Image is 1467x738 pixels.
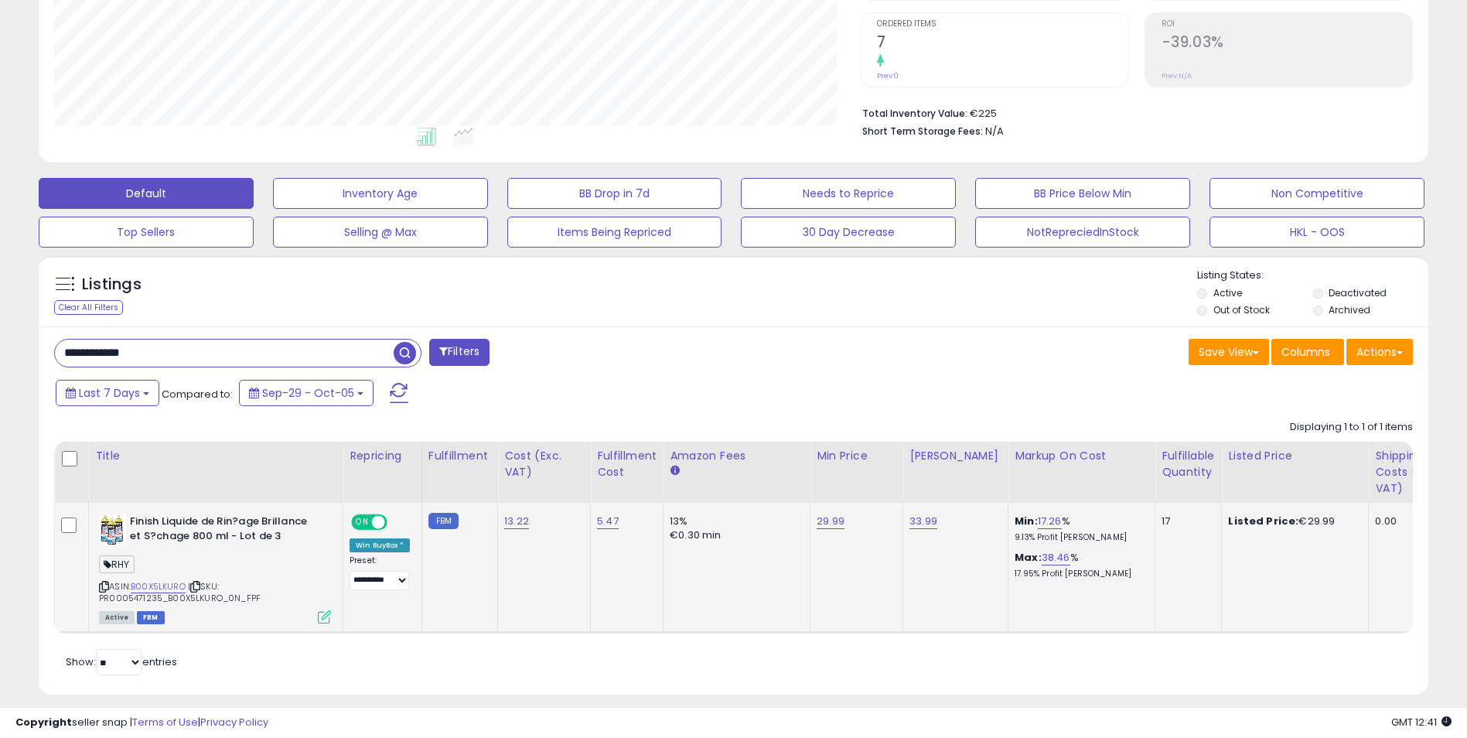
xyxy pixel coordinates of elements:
a: 29.99 [817,514,844,529]
p: 9.13% Profit [PERSON_NAME] [1015,532,1143,543]
h2: 7 [877,33,1128,54]
div: Title [95,448,336,464]
div: Fulfillment [428,448,491,464]
div: Win BuyBox * [350,538,410,552]
span: Last 7 Days [79,385,140,401]
div: seller snap | | [15,716,268,730]
span: Columns [1281,344,1330,360]
div: ASIN: [99,514,331,622]
label: Deactivated [1329,286,1387,299]
div: €0.30 min [670,528,798,542]
div: Listed Price [1228,448,1362,464]
th: The percentage added to the cost of goods (COGS) that forms the calculator for Min & Max prices. [1008,442,1155,503]
button: Actions [1346,339,1413,365]
a: Privacy Policy [200,715,268,729]
a: 5.47 [597,514,619,529]
a: 38.46 [1042,550,1070,565]
button: Non Competitive [1209,178,1424,209]
button: Selling @ Max [273,217,488,248]
div: Preset: [350,555,410,590]
a: Terms of Use [132,715,198,729]
div: Fulfillable Quantity [1162,448,1215,480]
span: ROI [1162,20,1412,29]
div: Shipping Costs (Exc. VAT) [1375,448,1455,497]
strong: Copyright [15,715,72,729]
div: % [1015,514,1143,543]
img: 51rK-w2uOfL._SL40_.jpg [99,514,126,545]
div: Fulfillment Cost [597,448,657,480]
button: Inventory Age [273,178,488,209]
div: Min Price [817,448,896,464]
div: Repricing [350,448,415,464]
a: 13.22 [504,514,529,529]
span: OFF [385,516,410,529]
b: Short Term Storage Fees: [862,125,983,138]
b: Finish Liquide de Rin?age Brillance et S?chage 800 ml - Lot de 3 [130,514,318,547]
button: NotRepreciedInStock [975,217,1190,248]
div: [PERSON_NAME] [909,448,1001,464]
button: BB Price Below Min [975,178,1190,209]
span: Ordered Items [877,20,1128,29]
button: Sep-29 - Oct-05 [239,380,374,406]
button: Columns [1271,339,1344,365]
div: Amazon Fees [670,448,803,464]
span: Sep-29 - Oct-05 [262,385,354,401]
small: Prev: 0 [877,71,899,80]
button: Default [39,178,254,209]
button: Last 7 Days [56,380,159,406]
button: BB Drop in 7d [507,178,722,209]
a: 17.26 [1038,514,1062,529]
h2: -39.03% [1162,33,1412,54]
b: Max: [1015,550,1042,565]
div: 13% [670,514,798,528]
button: 30 Day Decrease [741,217,956,248]
small: FBM [428,513,459,529]
div: 17 [1162,514,1209,528]
label: Out of Stock [1213,303,1270,316]
button: Needs to Reprice [741,178,956,209]
h5: Listings [82,274,142,296]
p: 17.95% Profit [PERSON_NAME] [1015,569,1143,579]
button: HKL - OOS [1209,217,1424,248]
p: Listing States: [1197,268,1428,283]
div: €29.99 [1228,514,1356,528]
span: 2025-10-13 12:41 GMT [1391,715,1452,729]
b: Min: [1015,514,1038,528]
a: 33.99 [909,514,937,529]
span: N/A [985,124,1004,138]
button: Top Sellers [39,217,254,248]
small: Prev: N/A [1162,71,1192,80]
label: Archived [1329,303,1370,316]
div: % [1015,551,1143,579]
button: Save View [1189,339,1269,365]
div: Displaying 1 to 1 of 1 items [1290,420,1413,435]
span: All listings currently available for purchase on Amazon [99,611,135,624]
div: Markup on Cost [1015,448,1148,464]
small: Amazon Fees. [670,464,679,478]
span: FBM [137,611,165,624]
li: €225 [862,103,1401,121]
b: Total Inventory Value: [862,107,967,120]
button: Items Being Repriced [507,217,722,248]
span: Compared to: [162,387,233,401]
div: Cost (Exc. VAT) [504,448,584,480]
label: Active [1213,286,1242,299]
div: 0.00 [1375,514,1449,528]
span: Show: entries [66,654,177,669]
span: ON [353,516,372,529]
button: Filters [429,339,490,366]
b: Listed Price: [1228,514,1298,528]
a: B00X5LKURO [131,580,186,593]
span: | SKU: PR0005471235_B00X5LKURO_0N_FPF [99,580,261,603]
div: Clear All Filters [54,300,123,315]
span: RHY [99,555,135,573]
